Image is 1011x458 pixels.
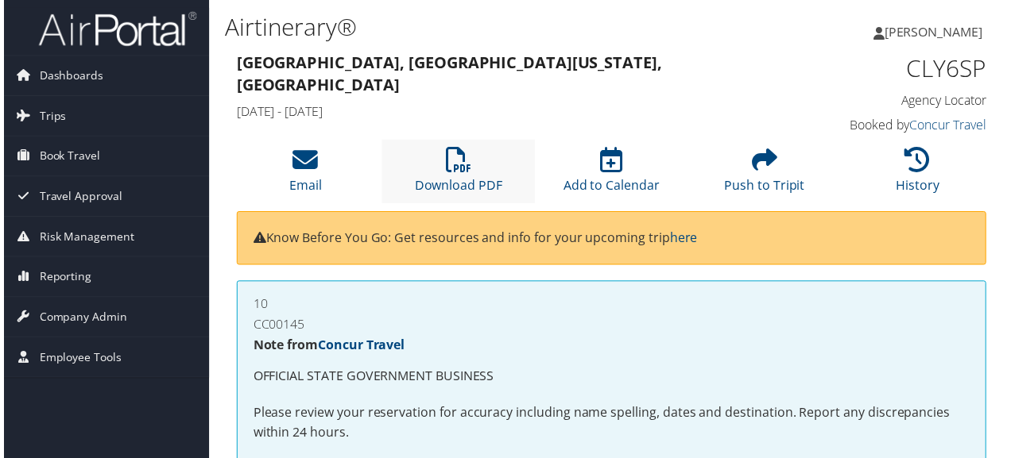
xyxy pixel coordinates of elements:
[251,369,973,390] p: OFFICIAL STATE GOVERNMENT BUSINESS
[899,157,943,195] a: History
[36,178,119,217] span: Travel Approval
[36,259,88,298] span: Reporting
[251,406,973,446] p: Please review your reservation for accuracy including name spelling, dates and destination. Repor...
[819,92,990,110] h4: Agency Locator
[36,218,131,258] span: Risk Management
[36,299,124,339] span: Company Admin
[234,52,663,96] strong: [GEOGRAPHIC_DATA], [GEOGRAPHIC_DATA] [US_STATE], [GEOGRAPHIC_DATA]
[251,299,973,312] h4: 10
[251,320,973,333] h4: CC00145
[671,230,699,248] a: here
[288,157,320,195] a: Email
[251,229,973,250] p: Know Before You Go: Get resources and info for your upcoming trip
[912,117,990,134] a: Concur Travel
[36,97,63,137] span: Trips
[251,338,404,356] strong: Note from
[36,340,118,379] span: Employee Tools
[876,8,1001,56] a: [PERSON_NAME]
[887,23,986,40] span: [PERSON_NAME]
[35,10,194,48] img: airportal-logo.png
[726,157,807,195] a: Push to Tripit
[234,103,795,121] h4: [DATE] - [DATE]
[564,157,660,195] a: Add to Calendar
[36,137,97,177] span: Book Travel
[819,52,990,86] h1: CLY6SP
[414,157,502,195] a: Download PDF
[316,338,404,356] a: Concur Travel
[819,117,990,134] h4: Booked by
[36,56,100,96] span: Dashboards
[223,10,742,44] h1: Airtinerary®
